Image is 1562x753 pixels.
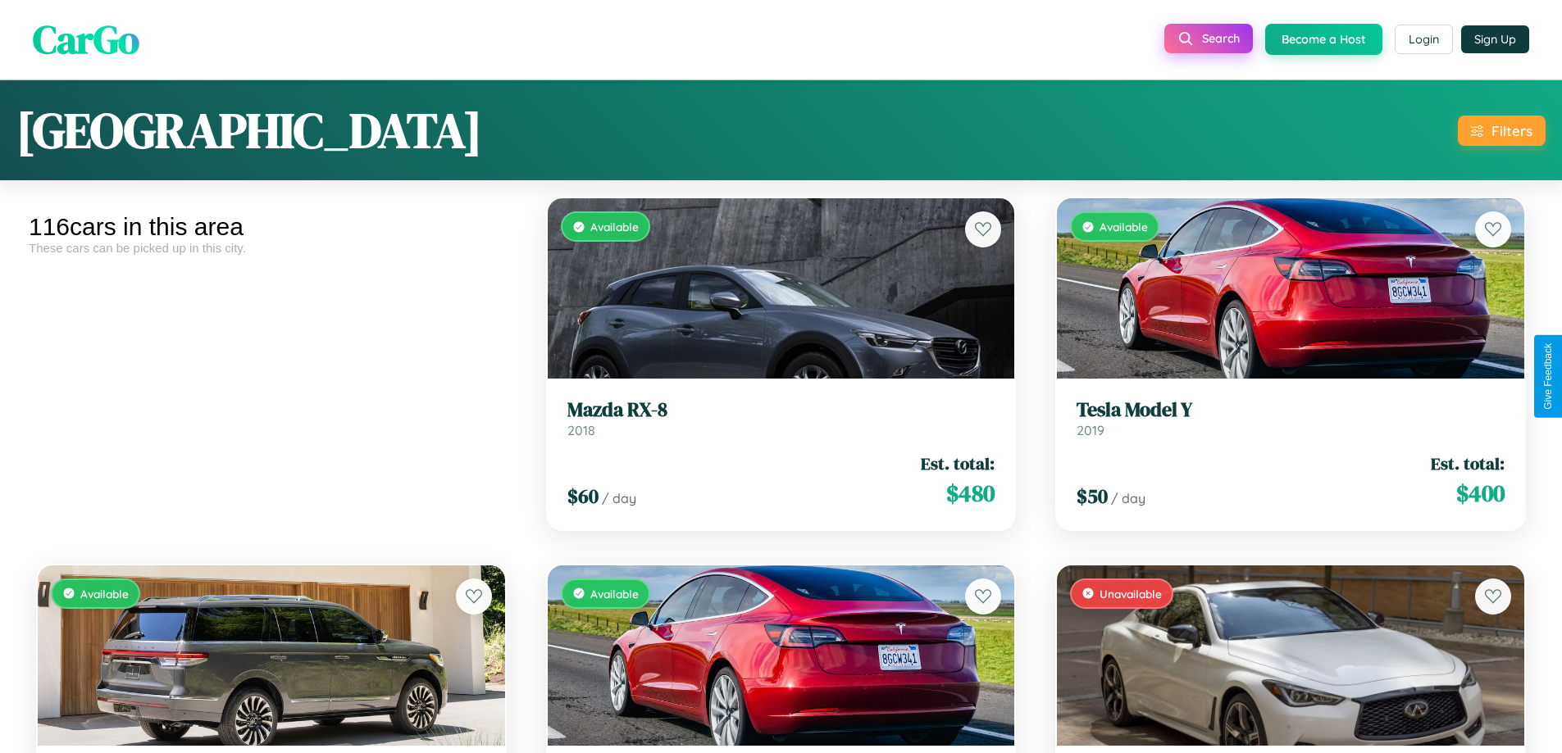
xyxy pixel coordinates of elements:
span: Unavailable [1100,587,1162,601]
a: Tesla Model Y2019 [1077,398,1505,438]
span: $ 480 [946,477,995,510]
button: Login [1395,25,1453,54]
button: Search [1164,24,1253,53]
span: $ 60 [567,483,599,510]
button: Sign Up [1461,25,1529,53]
span: $ 50 [1077,483,1108,510]
div: These cars can be picked up in this city. [29,241,514,255]
a: Mazda RX-82018 [567,398,995,438]
h3: Tesla Model Y [1077,398,1505,422]
h3: Mazda RX-8 [567,398,995,422]
button: Filters [1458,116,1546,146]
span: Search [1202,31,1240,46]
span: Available [80,587,129,601]
span: 2019 [1077,422,1104,438]
button: Become a Host [1265,24,1382,55]
div: Filters [1491,122,1532,139]
span: Available [590,587,639,601]
span: / day [1111,490,1145,506]
span: Available [1100,220,1148,234]
span: Est. total: [1431,451,1505,475]
h1: [GEOGRAPHIC_DATA] [16,97,482,164]
div: Give Feedback [1542,343,1554,410]
span: Est. total: [921,451,995,475]
span: / day [602,490,636,506]
div: 116 cars in this area [29,213,514,241]
span: 2018 [567,422,595,438]
span: CarGo [33,12,139,66]
span: $ 400 [1456,477,1505,510]
span: Available [590,220,639,234]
